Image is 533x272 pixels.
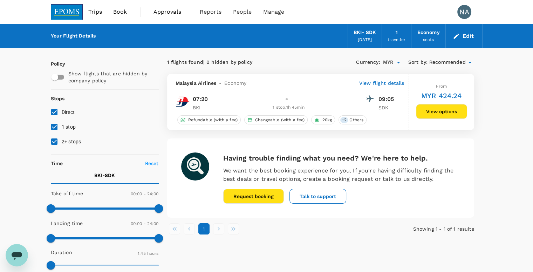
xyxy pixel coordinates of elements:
[51,249,72,256] p: Duration
[198,223,210,234] button: page 1
[244,115,308,124] div: Changeable (with a fee)
[167,59,321,66] div: 1 flights found | 0 hidden by policy
[408,59,428,66] span: Sort by :
[51,4,83,20] img: EPOMS SDN BHD
[429,59,466,66] span: Recommended
[451,30,477,42] button: Edit
[62,109,75,115] span: Direct
[457,5,471,19] div: NA
[113,8,127,16] span: Book
[436,84,447,89] span: From
[289,189,346,204] button: Talk to support
[51,160,63,167] p: Time
[319,117,335,123] span: 20kg
[51,190,83,197] p: Take off time
[200,8,222,16] span: Reports
[193,95,208,103] p: 07:20
[138,251,159,256] span: 1.45 hours
[347,117,366,123] span: Others
[62,124,76,130] span: 1 stop
[214,104,363,111] div: 1 stop , 1h 45min
[51,96,65,101] strong: Stops
[359,80,404,87] p: View flight details
[340,117,348,123] span: + 2
[88,8,102,16] span: Trips
[224,80,246,87] span: Economy
[145,160,159,167] p: Reset
[6,244,28,266] iframe: Button to launch messaging window
[131,191,159,196] span: 00:00 - 24:00
[394,57,403,67] button: Open
[421,90,462,101] h6: MYR 424.24
[51,220,83,227] p: Landing time
[378,95,396,103] p: 09:05
[356,59,380,66] span: Currency :
[252,117,307,123] span: Changeable (with a fee)
[378,104,396,111] p: SDK
[339,115,367,124] div: +2Others
[51,60,57,67] p: Policy
[153,8,189,16] span: Approvals
[131,221,159,226] span: 00:00 - 24:00
[223,152,460,164] h6: Having trouble finding what you need? We're here to help.
[354,29,376,36] div: BKI - SDK
[388,36,405,43] div: traveller
[423,36,434,43] div: seats
[185,117,240,123] span: Refundable (with a fee)
[223,166,460,183] p: We want the best booking experience for you. If you're having difficulty finding the best deals o...
[396,29,398,36] div: 1
[263,8,284,16] span: Manage
[193,104,210,111] p: BKI
[94,172,115,179] p: BKI - SDK
[176,95,190,109] img: MH
[68,70,154,84] p: Show flights that are hidden by company policy
[167,223,372,234] nav: pagination navigation
[417,29,439,36] div: Economy
[216,80,224,87] span: -
[233,8,252,16] span: People
[416,104,467,119] button: View options
[51,32,96,40] div: Your Flight Details
[223,189,284,204] button: Request booking
[177,115,241,124] div: Refundable (with a fee)
[311,115,335,124] div: 20kg
[358,36,372,43] div: [DATE]
[62,139,81,144] span: 2+ stops
[176,80,217,87] span: Malaysia Airlines
[372,225,474,232] p: Showing 1 - 1 of 1 results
